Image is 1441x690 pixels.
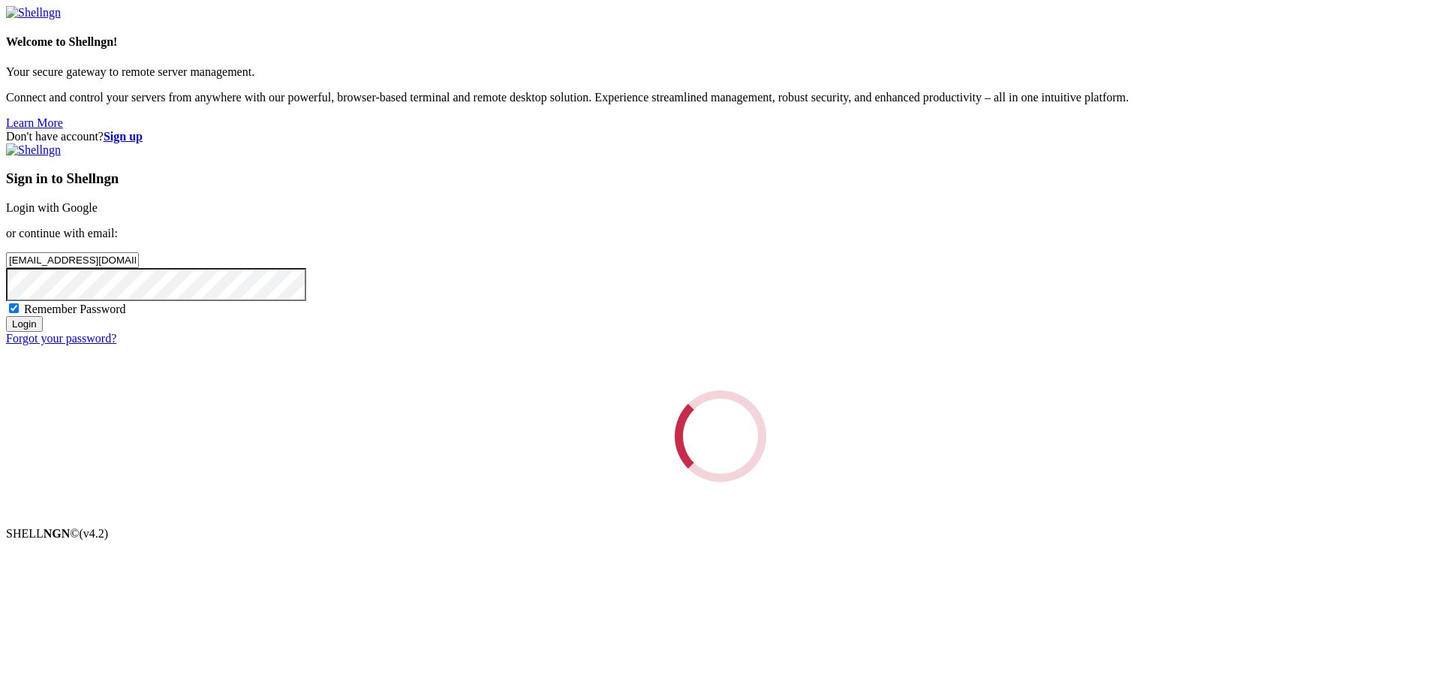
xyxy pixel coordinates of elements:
p: Connect and control your servers from anywhere with our powerful, browser-based terminal and remo... [6,91,1435,104]
span: SHELL © [6,527,108,540]
h3: Sign in to Shellngn [6,170,1435,187]
p: or continue with email: [6,227,1435,240]
p: Your secure gateway to remote server management. [6,65,1435,79]
img: Shellngn [6,6,61,20]
a: Forgot your password? [6,332,116,345]
div: Don't have account? [6,130,1435,143]
span: 4.2.0 [80,527,109,540]
div: Loading... [675,390,766,482]
img: Shellngn [6,143,61,157]
span: Remember Password [24,303,126,315]
h4: Welcome to Shellngn! [6,35,1435,49]
input: Email address [6,252,139,268]
a: Learn More [6,116,63,129]
input: Remember Password [9,303,19,313]
b: NGN [44,527,71,540]
a: Sign up [104,130,143,143]
a: Login with Google [6,201,98,214]
input: Login [6,316,43,332]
